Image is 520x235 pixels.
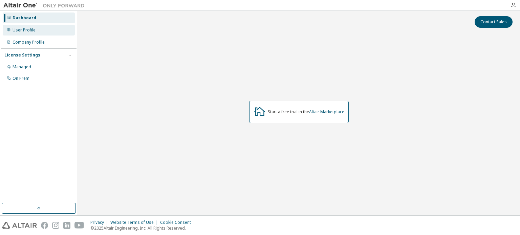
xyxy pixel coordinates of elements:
div: Cookie Consent [160,220,195,225]
div: On Prem [13,76,29,81]
div: Dashboard [13,15,36,21]
img: altair_logo.svg [2,222,37,229]
p: © 2025 Altair Engineering, Inc. All Rights Reserved. [90,225,195,231]
div: Company Profile [13,40,45,45]
div: Privacy [90,220,110,225]
div: Website Terms of Use [110,220,160,225]
img: instagram.svg [52,222,59,229]
a: Altair Marketplace [309,109,344,115]
img: Altair One [3,2,88,9]
img: youtube.svg [74,222,84,229]
div: Managed [13,64,31,70]
img: linkedin.svg [63,222,70,229]
button: Contact Sales [475,16,513,28]
div: Start a free trial in the [268,109,344,115]
div: License Settings [4,52,40,58]
div: User Profile [13,27,36,33]
img: facebook.svg [41,222,48,229]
